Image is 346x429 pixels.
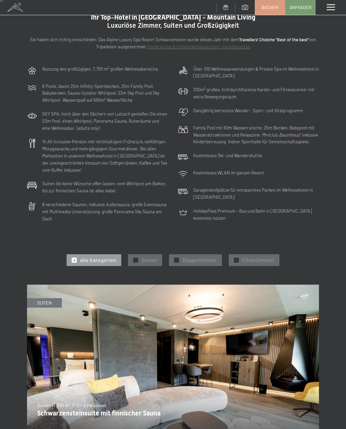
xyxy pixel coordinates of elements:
[290,4,312,10] span: Anfragen
[242,256,274,264] span: Einzelzimmer
[27,36,319,50] p: Sie haben sich richtig entschieden: Das Alpine Luxury Spa Resort Schwarzenstein wurde dieses Jahr...
[255,0,285,15] a: Buchen
[193,107,303,114] p: Ganzjährig betreutes Wander-, Sport- und Vitalprogramm
[286,0,315,15] a: Anfragen
[134,258,137,263] span: ✓
[42,201,168,222] p: 8 verschiedene Saunen, inklusive Außensauna, große Eventsauna mit Multimedia Unterstützung, große...
[42,111,168,132] p: SKY SPA: hoch über den Dächern von Luttach genießen Sie einen 23m Pool, einen Whirlpool, Panorama...
[193,187,319,201] p: Garagenstellplätze für entspanntes Parken im Wellnesshotel in [GEOGRAPHIC_DATA]
[193,169,264,176] p: Kostenloses WLAN im ganzen Resort
[147,44,250,49] a: Kinderpreise & Familienkonbinationen- Familiensuiten
[239,37,309,42] strong: Travellers' Choiche "Best of the best"
[175,258,178,263] span: ✓
[42,138,168,173] p: ¾ All-inclusive-Pension mit reichhaltigem Frühstück, vielfältigen Mittagssnacks und mehrgängigem ...
[80,256,116,264] span: alle Kategorien
[108,231,164,238] span: Einwilligung Marketing*
[73,258,76,263] span: ✓
[107,21,239,29] span: Luxuriöse Zimmer, Suiten und Großzügigkeit
[193,124,319,145] p: Family Pool mit 60m Wasserrutsche, 25m Becken, Babypool mit Wasserattraktionen und Relaxzone. Min...
[27,285,319,289] a: Schwarzensteinsuite mit finnischer Sauna
[182,256,217,264] span: Doppelzimmer
[235,258,238,263] span: ✓
[42,180,168,194] p: Suiten die keine Wünsche offen lassen: vom Whirlpool am Balkon, bis zur finnischen Sauna ist alle...
[91,13,255,21] span: Ihr Top-Hotel in [GEOGRAPHIC_DATA] - Mountain Living
[193,208,319,222] p: HolidayPass Premium – Bus und Bahn in [GEOGRAPHIC_DATA] kostenlos nutzen
[193,86,319,100] p: 300m² großes, lichtdurchflutetes Kardio- und Fitnesscenter mit extra Bewegungsraum
[42,66,158,73] p: Nutzung des großzügigen, 7.700 m² großen Wellnessbereichs
[193,66,319,80] p: Über 100 Wellnessanwendungen & Private Spa im Wellnesshotel in [GEOGRAPHIC_DATA]
[262,4,278,10] span: Buchen
[193,152,262,159] p: Kostenloses Ski- und Wandershuttle
[42,83,168,104] p: 6 Pools, davon 25m Infinity-Sportbecken, 25m Family Pool, Babybecken, Sauna-Outdoor Whirlpool, 23...
[142,256,157,264] span: Suiten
